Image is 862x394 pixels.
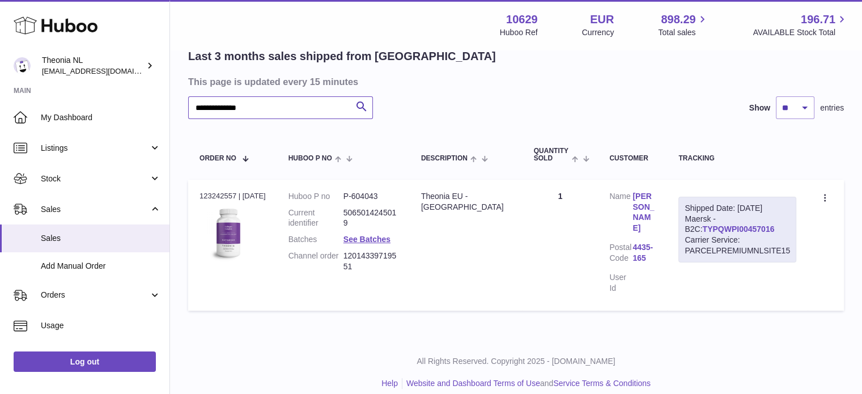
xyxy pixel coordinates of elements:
span: entries [820,103,844,113]
dt: Current identifier [288,207,343,229]
span: Quantity Sold [534,147,569,162]
a: 4435-165 [632,242,656,264]
a: Service Terms & Conditions [553,379,651,388]
a: [PERSON_NAME] [632,191,656,234]
dd: P-604043 [343,191,398,202]
span: [EMAIL_ADDRESS][DOMAIN_NAME] [42,66,167,75]
span: Listings [41,143,149,154]
span: My Dashboard [41,112,161,123]
span: Description [421,155,468,162]
a: Log out [14,351,156,372]
span: Add Manual Order [41,261,161,272]
a: Help [381,379,398,388]
a: 898.29 Total sales [658,12,708,38]
div: Tracking [678,155,796,162]
div: Theonia EU - [GEOGRAPHIC_DATA] [421,191,511,213]
a: 196.71 AVAILABLE Stock Total [753,12,848,38]
div: Shipped Date: [DATE] [685,203,790,214]
strong: 10629 [506,12,538,27]
div: Currency [582,27,614,38]
span: Usage [41,320,161,331]
li: and [402,378,651,389]
span: Total sales [658,27,708,38]
td: 1 [523,180,598,311]
label: Show [749,103,770,113]
dd: 12014339719551 [343,251,398,272]
div: 123242557 | [DATE] [199,191,266,201]
dt: Huboo P no [288,191,343,202]
strong: EUR [590,12,614,27]
div: Maersk - B2C: [678,197,796,262]
span: Sales [41,233,161,244]
a: Website and Dashboard Terms of Use [406,379,540,388]
span: Order No [199,155,236,162]
div: Huboo Ref [500,27,538,38]
dt: Batches [288,234,343,245]
span: Stock [41,173,149,184]
dd: 5065014245019 [343,207,398,229]
img: 106291725893172.jpg [199,205,256,261]
span: Huboo P no [288,155,332,162]
h2: Last 3 months sales shipped from [GEOGRAPHIC_DATA] [188,49,496,64]
span: Sales [41,204,149,215]
h3: This page is updated every 15 minutes [188,75,841,88]
span: 196.71 [801,12,835,27]
dt: Name [609,191,632,237]
div: Carrier Service: PARCELPREMIUMNLSITE15 [685,235,790,256]
div: Customer [609,155,656,162]
span: 898.29 [661,12,695,27]
dt: User Id [609,272,632,294]
span: AVAILABLE Stock Total [753,27,848,38]
dt: Postal Code [609,242,632,266]
p: All Rights Reserved. Copyright 2025 - [DOMAIN_NAME] [179,356,853,367]
div: Theonia NL [42,55,144,77]
span: Orders [41,290,149,300]
img: info@wholesomegoods.eu [14,57,31,74]
a: See Batches [343,235,390,244]
dt: Channel order [288,251,343,272]
a: TYPQWPI00457016 [702,224,774,234]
